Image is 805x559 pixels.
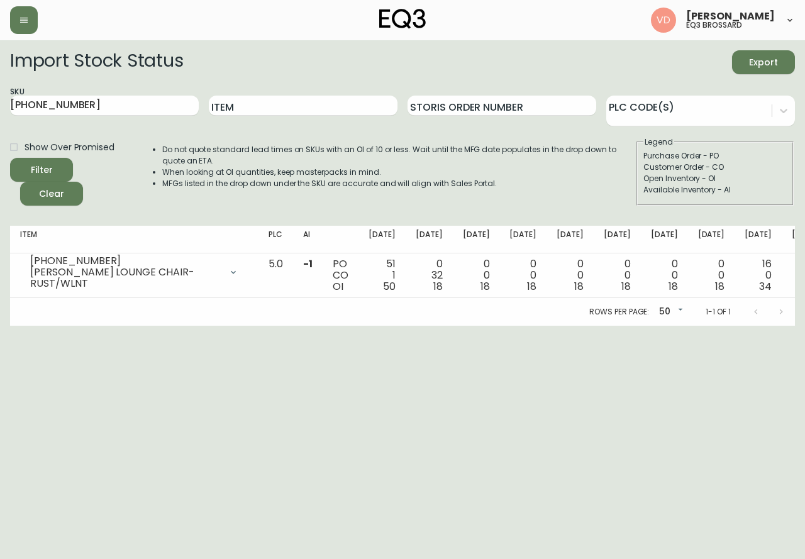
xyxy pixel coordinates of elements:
[162,167,635,178] li: When looking at OI quantities, keep masterpacks in mind.
[406,226,453,253] th: [DATE]
[654,302,686,323] div: 50
[333,258,348,292] div: PO CO
[162,178,635,189] li: MFGs listed in the drop down under the SKU are accurate and will align with Sales Portal.
[643,150,787,162] div: Purchase Order - PO
[735,226,782,253] th: [DATE]
[686,11,775,21] span: [PERSON_NAME]
[745,258,772,292] div: 16 0
[688,226,735,253] th: [DATE]
[509,258,536,292] div: 0 0
[303,257,313,271] span: -1
[732,50,795,74] button: Export
[643,184,787,196] div: Available Inventory - AI
[742,55,785,70] span: Export
[10,50,183,74] h2: Import Stock Status
[333,279,343,294] span: OI
[20,258,248,286] div: [PHONE_NUMBER][PERSON_NAME] LOUNGE CHAIR-RUST/WLNT
[651,8,676,33] img: 34cbe8de67806989076631741e6a7c6b
[557,258,584,292] div: 0 0
[463,258,490,292] div: 0 0
[574,279,584,294] span: 18
[433,279,443,294] span: 18
[643,136,674,148] legend: Legend
[10,226,258,253] th: Item
[369,258,396,292] div: 51 1
[686,21,742,29] h5: eq3 brossard
[715,279,724,294] span: 18
[453,226,500,253] th: [DATE]
[258,226,293,253] th: PLC
[379,9,426,29] img: logo
[547,226,594,253] th: [DATE]
[31,162,53,178] div: Filter
[669,279,678,294] span: 18
[621,279,631,294] span: 18
[759,279,772,294] span: 34
[604,258,631,292] div: 0 0
[527,279,536,294] span: 18
[293,226,323,253] th: AI
[162,144,635,167] li: Do not quote standard lead times on SKUs with an OI of 10 or less. Wait until the MFG date popula...
[480,279,490,294] span: 18
[706,306,731,318] p: 1-1 of 1
[643,173,787,184] div: Open Inventory - OI
[651,258,678,292] div: 0 0
[698,258,725,292] div: 0 0
[30,186,73,202] span: Clear
[20,182,83,206] button: Clear
[643,162,787,173] div: Customer Order - CO
[589,306,649,318] p: Rows per page:
[10,158,73,182] button: Filter
[416,258,443,292] div: 0 32
[499,226,547,253] th: [DATE]
[358,226,406,253] th: [DATE]
[383,279,396,294] span: 50
[258,253,293,298] td: 5.0
[641,226,688,253] th: [DATE]
[30,255,221,267] div: [PHONE_NUMBER]
[594,226,641,253] th: [DATE]
[25,141,114,154] span: Show Over Promised
[30,267,221,289] div: [PERSON_NAME] LOUNGE CHAIR-RUST/WLNT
